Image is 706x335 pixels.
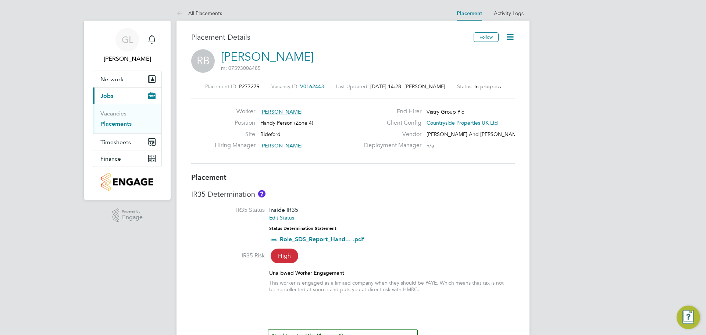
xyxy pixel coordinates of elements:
[404,83,445,90] span: [PERSON_NAME]
[474,83,501,90] span: In progress
[360,119,421,127] label: Client Config
[269,226,336,231] strong: Status Determination Statement
[191,32,468,42] h3: Placement Details
[269,279,515,293] div: This worker is engaged as a limited company when they should be PAYE. Which means that tax is not...
[427,131,563,138] span: [PERSON_NAME] And [PERSON_NAME] Construction Li…
[215,108,255,115] label: Worker
[269,270,515,276] div: Unallowed Worker Engagement
[93,71,161,87] button: Network
[100,110,126,117] a: Vacancies
[271,83,297,90] label: Vacancy ID
[457,83,471,90] label: Status
[215,119,255,127] label: Position
[215,142,255,149] label: Hiring Manager
[269,214,294,221] a: Edit Status
[427,120,498,126] span: Countryside Properties UK Ltd
[93,104,161,133] div: Jobs
[93,88,161,104] button: Jobs
[122,35,133,44] span: GL
[93,173,162,191] a: Go to home page
[677,306,700,329] button: Engage Resource Center
[494,10,524,17] a: Activity Logs
[271,249,298,263] span: High
[191,173,227,182] b: Placement
[360,108,421,115] label: End Hirer
[300,83,324,90] span: V0162443
[260,142,303,149] span: [PERSON_NAME]
[457,10,482,17] a: Placement
[112,209,143,222] a: Powered byEngage
[360,142,421,149] label: Deployment Manager
[260,120,313,126] span: Handy Person (Zone 4)
[191,189,515,199] h3: IR35 Determination
[427,108,464,115] span: Vistry Group Plc
[84,21,171,200] nav: Main navigation
[280,236,364,243] a: Role_SDS_Report_Hand... .pdf
[191,206,265,214] label: IR35 Status
[260,108,303,115] span: [PERSON_NAME]
[122,214,143,221] span: Engage
[427,142,434,149] span: n/a
[360,131,421,138] label: Vendor
[93,150,161,167] button: Finance
[191,49,215,73] span: RB
[474,32,499,42] button: Follow
[93,54,162,63] span: Grace Ley
[239,83,260,90] span: P277279
[336,83,367,90] label: Last Updated
[176,10,222,17] a: All Placements
[370,83,404,90] span: [DATE] 14:28 -
[221,50,314,64] a: [PERSON_NAME]
[100,155,121,162] span: Finance
[100,120,132,127] a: Placements
[100,92,113,99] span: Jobs
[191,252,265,260] label: IR35 Risk
[93,28,162,63] a: GL[PERSON_NAME]
[100,76,124,83] span: Network
[93,134,161,150] button: Timesheets
[205,83,236,90] label: Placement ID
[215,131,255,138] label: Site
[258,190,265,197] button: About IR35
[269,206,298,213] span: Inside IR35
[100,139,131,146] span: Timesheets
[101,173,153,191] img: countryside-properties-logo-retina.png
[260,131,281,138] span: Bideford
[122,209,143,215] span: Powered by
[221,65,261,71] span: m: 07593006485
